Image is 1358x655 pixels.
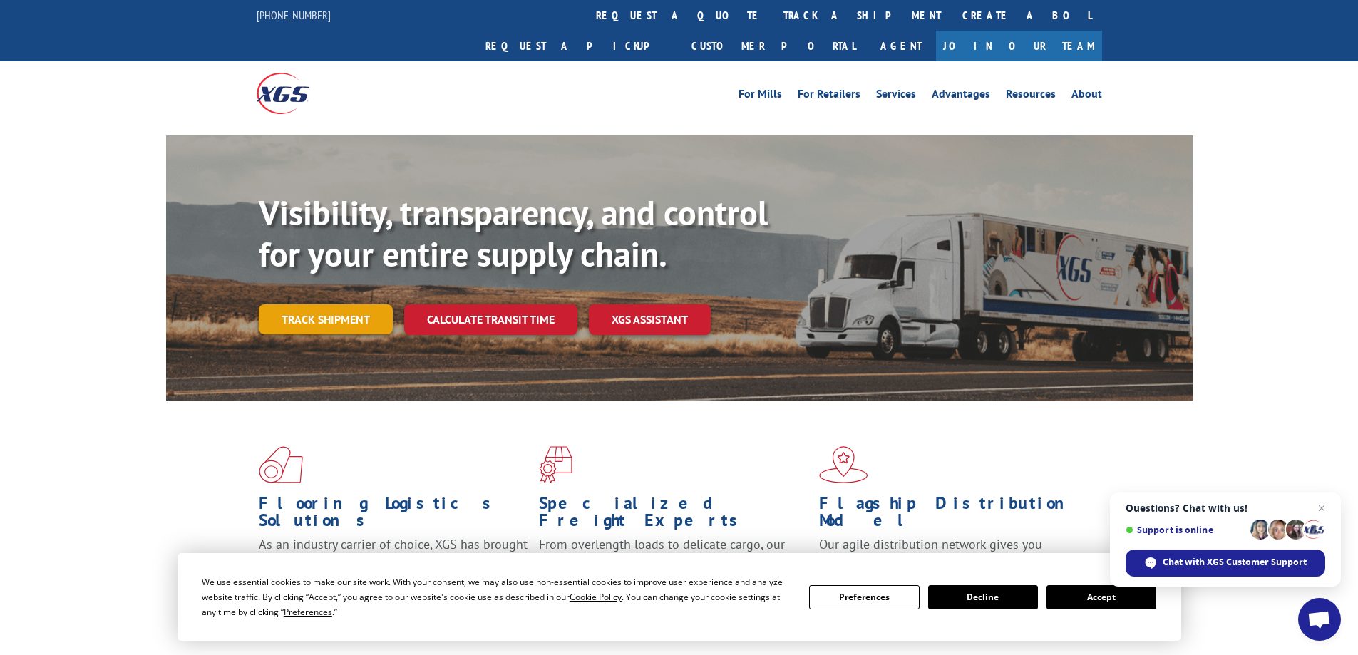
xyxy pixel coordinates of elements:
a: Request a pickup [475,31,681,61]
button: Accept [1046,585,1156,609]
button: Preferences [809,585,919,609]
a: Calculate transit time [404,304,577,335]
div: Chat with XGS Customer Support [1126,550,1325,577]
a: Resources [1006,88,1056,104]
a: For Retailers [798,88,860,104]
div: Open chat [1298,598,1341,641]
button: Decline [928,585,1038,609]
span: Close chat [1313,500,1330,517]
span: Chat with XGS Customer Support [1163,556,1307,569]
a: [PHONE_NUMBER] [257,8,331,22]
span: Cookie Policy [570,591,622,603]
a: Agent [866,31,936,61]
a: For Mills [739,88,782,104]
a: About [1071,88,1102,104]
a: Advantages [932,88,990,104]
img: xgs-icon-flagship-distribution-model-red [819,446,868,483]
span: Preferences [284,606,332,618]
a: Services [876,88,916,104]
a: Customer Portal [681,31,866,61]
span: Our agile distribution network gives you nationwide inventory management on demand. [819,536,1081,569]
h1: Flagship Distribution Model [819,495,1089,536]
span: Support is online [1126,525,1245,535]
h1: Specialized Freight Experts [539,495,808,536]
div: Cookie Consent Prompt [178,553,1181,641]
span: As an industry carrier of choice, XGS has brought innovation and dedication to flooring logistics... [259,536,528,587]
a: XGS ASSISTANT [589,304,711,335]
a: Track shipment [259,304,393,334]
div: We use essential cookies to make our site work. With your consent, we may also use non-essential ... [202,574,792,619]
a: Join Our Team [936,31,1102,61]
img: xgs-icon-total-supply-chain-intelligence-red [259,446,303,483]
span: Questions? Chat with us! [1126,502,1325,514]
b: Visibility, transparency, and control for your entire supply chain. [259,190,768,276]
p: From overlength loads to delicate cargo, our experienced staff knows the best way to move your fr... [539,536,808,599]
h1: Flooring Logistics Solutions [259,495,528,536]
img: xgs-icon-focused-on-flooring-red [539,446,572,483]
